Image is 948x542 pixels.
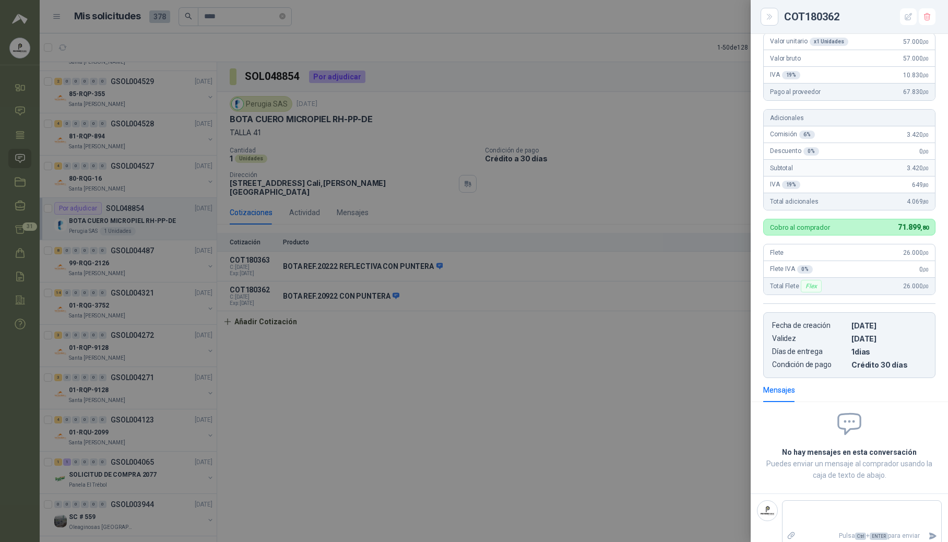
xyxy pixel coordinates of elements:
p: Validez [772,334,847,343]
p: Crédito 30 días [851,360,927,369]
span: 0 [919,148,929,155]
p: Cobro al comprador [770,224,830,231]
span: ,00 [922,250,929,256]
p: Condición de pago [772,360,847,369]
img: Company Logo [757,501,777,521]
p: Fecha de creación [772,321,847,330]
span: Flete IVA [770,265,813,274]
span: ,00 [922,89,929,95]
div: COT180362 [784,8,935,25]
div: x 1 Unidades [810,38,848,46]
span: Pago al proveedor [770,88,821,96]
span: ,00 [922,267,929,273]
span: 26.000 [903,249,929,256]
div: 6 % [799,131,815,139]
p: 1 dias [851,347,927,356]
p: Puedes enviar un mensaje al comprador usando la caja de texto de abajo. [763,458,935,481]
span: Flete [770,249,784,256]
span: ,00 [922,56,929,62]
span: 3.420 [907,164,929,172]
span: 57.000 [903,55,929,62]
button: Close [763,10,776,23]
div: 0 % [797,265,813,274]
div: Adicionales [764,110,935,126]
span: ,00 [922,149,929,155]
span: 26.000 [903,282,929,290]
span: 0 [919,266,929,273]
span: ,80 [922,199,929,205]
span: IVA [770,71,800,79]
span: ENTER [870,533,888,540]
span: 67.830 [903,88,929,96]
div: Total adicionales [764,193,935,210]
span: 649 [912,181,929,188]
span: 71.899 [898,223,929,231]
p: Días de entrega [772,347,847,356]
span: IVA [770,181,800,189]
span: ,00 [922,73,929,78]
span: Valor unitario [770,38,848,46]
div: Mensajes [763,384,795,396]
span: ,00 [922,284,929,289]
span: 3.420 [907,131,929,138]
h2: No hay mensajes en esta conversación [763,446,935,458]
span: ,00 [922,39,929,45]
span: Subtotal [770,164,793,172]
span: Valor bruto [770,55,800,62]
p: [DATE] [851,321,927,330]
span: ,00 [922,132,929,138]
span: Descuento [770,147,819,156]
span: 57.000 [903,38,929,45]
div: 0 % [803,147,819,156]
span: 4.069 [907,198,929,205]
div: 19 % [782,181,801,189]
span: ,80 [922,182,929,188]
span: 10.830 [903,72,929,79]
span: ,80 [920,225,929,231]
div: 19 % [782,71,801,79]
span: ,00 [922,166,929,171]
span: Total Flete [770,280,824,292]
span: Comisión [770,131,815,139]
div: Flex [801,280,821,292]
span: Ctrl [855,533,866,540]
p: [DATE] [851,334,927,343]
